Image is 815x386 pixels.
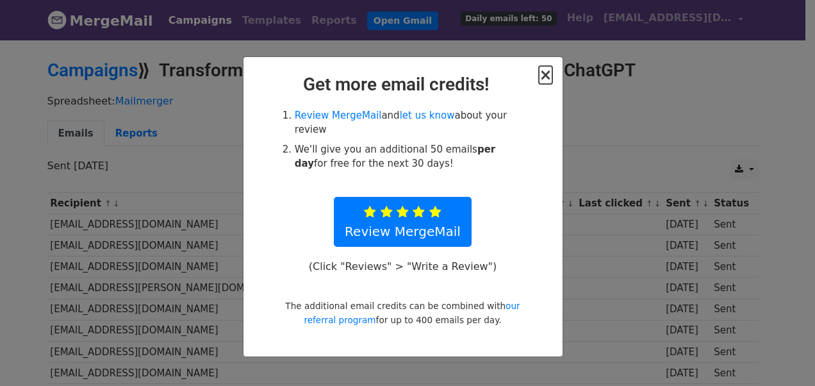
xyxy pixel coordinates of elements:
span: × [539,66,552,84]
li: We'll give you an additional 50 emails for free for the next 30 days! [295,142,525,171]
small: The additional email credits can be combined with for up to 400 emails per day. [285,301,520,325]
a: Review MergeMail [334,197,472,247]
p: (Click "Reviews" > "Write a Review") [302,260,503,273]
h2: Get more email credits! [254,74,552,96]
li: and about your review [295,108,525,137]
iframe: Chat Widget [751,324,815,386]
a: let us know [400,110,455,121]
a: Review MergeMail [295,110,382,121]
a: our referral program [304,301,520,325]
button: Close [539,67,552,83]
strong: per day [295,144,495,170]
